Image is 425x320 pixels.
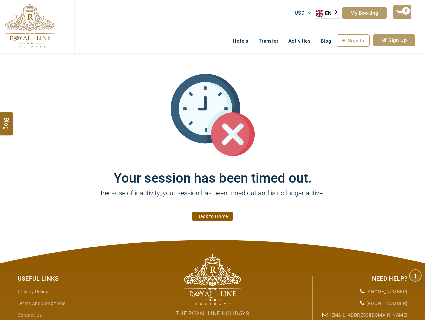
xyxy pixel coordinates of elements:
a: Sign In [337,34,370,47]
div: Need Help? [318,274,408,283]
a: Back to Home [192,212,233,221]
aside: Language selected: English [316,8,342,19]
span: The Royal Line Holidays [176,310,249,317]
a: Hotels [228,34,253,48]
a: Terms and Conditions [18,301,66,306]
a: Privacy Policy [18,289,48,294]
a: Transfer [254,34,283,48]
div: Language [316,8,342,19]
a: Activities [283,34,316,48]
span: USD [295,10,305,16]
p: Because of inactivity, your session has been timed out and is no longer active. [13,188,413,208]
span: Blog [321,38,332,44]
li: [PHONE_NUMBER] [318,286,408,298]
a: Sign Up [373,34,415,46]
a: EN [316,8,342,18]
img: The Royal Line Holidays [184,254,241,305]
span: Blog [2,117,11,123]
a: Blog [316,34,337,48]
h1: Your session has been timed out. [13,157,413,186]
img: session_time_out.svg [171,73,255,157]
li: [PHONE_NUMBER] [318,298,408,309]
a: 0 [393,5,411,19]
div: Useful Links [18,274,108,283]
a: Contact Us [18,312,42,318]
a: My Booking [342,7,387,19]
span: 0 [402,7,410,15]
a: [EMAIL_ADDRESS][DOMAIN_NAME] [330,312,407,318]
img: The Royal Line Holidays [5,3,55,48]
